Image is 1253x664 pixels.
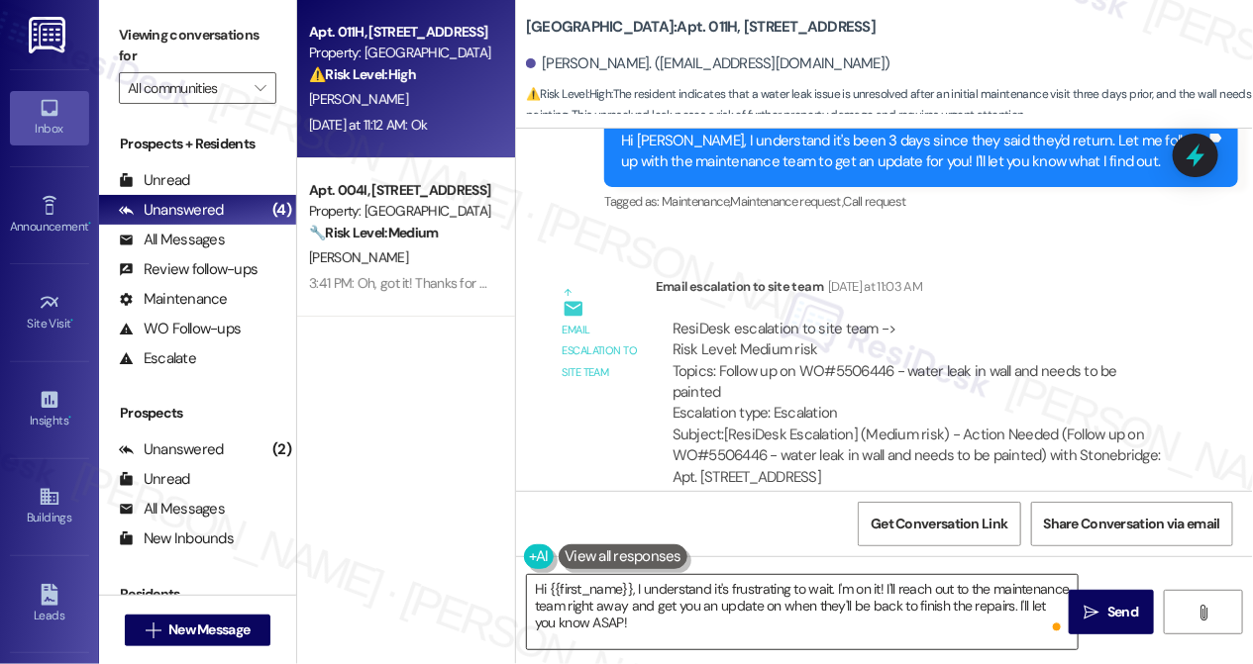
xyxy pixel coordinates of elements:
[309,116,428,134] div: [DATE] at 11:12 AM: Ok
[119,499,225,520] div: All Messages
[309,201,492,222] div: Property: [GEOGRAPHIC_DATA]
[99,584,296,605] div: Residents
[99,134,296,154] div: Prospects + Residents
[119,259,258,280] div: Review follow-ups
[146,622,160,638] i: 
[656,276,1180,304] div: Email escalation to site team
[168,619,250,640] span: New Message
[309,224,438,241] strong: 🔧 Risk Level: Medium
[10,286,89,339] a: Site Visit •
[119,439,224,460] div: Unanswered
[1107,602,1138,622] span: Send
[673,425,1163,488] div: Subject: [ResiDesk Escalation] (Medium risk) - Action Needed (Follow up on WO#5506446 - water lea...
[662,193,730,210] span: Maintenance ,
[309,65,416,83] strong: ⚠️ Risk Level: High
[1044,514,1220,534] span: Share Conversation via email
[10,480,89,533] a: Buildings
[119,20,276,72] label: Viewing conversations for
[88,217,91,231] span: •
[858,502,1020,546] button: Get Conversation Link
[267,195,296,226] div: (4)
[1085,605,1099,620] i: 
[267,434,296,465] div: (2)
[119,289,228,310] div: Maintenance
[309,22,492,43] div: Apt. 011H, [STREET_ADDRESS]
[71,314,74,328] span: •
[823,276,922,297] div: [DATE] at 11:03 AM
[844,193,906,210] span: Call request
[563,320,640,383] div: Email escalation to site team
[29,17,69,53] img: ResiDesk Logo
[673,319,1163,425] div: ResiDesk escalation to site team -> Risk Level: Medium risk Topics: Follow up on WO#5506446 - wat...
[99,403,296,424] div: Prospects
[309,90,408,108] span: [PERSON_NAME]
[119,170,190,191] div: Unread
[128,72,245,104] input: All communities
[119,319,241,339] div: WO Follow-ups
[68,411,71,425] span: •
[621,131,1206,173] div: Hi [PERSON_NAME], I understand it's been 3 days since they said they'd return. Let me follow up w...
[125,615,271,646] button: New Message
[119,469,190,490] div: Unread
[255,80,265,96] i: 
[10,578,89,631] a: Leads
[1196,605,1210,620] i: 
[119,348,196,369] div: Escalate
[526,53,890,74] div: [PERSON_NAME]. ([EMAIL_ADDRESS][DOMAIN_NAME])
[871,514,1007,534] span: Get Conversation Link
[604,187,1238,216] div: Tagged as:
[1069,590,1154,634] button: Send
[309,43,492,63] div: Property: [GEOGRAPHIC_DATA]
[527,575,1078,649] textarea: To enrich screen reader interactions, please activate Accessibility in Grammarly extension settings
[309,180,492,201] div: Apt. 004I, [STREET_ADDRESS]
[526,84,1253,127] span: : The resident indicates that a water leak issue is unresolved after an initial maintenance visit...
[10,91,89,144] a: Inbox
[526,86,611,102] strong: ⚠️ Risk Level: High
[119,200,224,221] div: Unanswered
[1031,502,1233,546] button: Share Conversation via email
[309,274,1068,292] div: 3:41 PM: Oh, got it! Thanks for clarifying. If you happen to have any other property-related conc...
[119,230,225,250] div: All Messages
[10,383,89,436] a: Insights •
[309,248,408,266] span: [PERSON_NAME]
[526,17,876,38] b: [GEOGRAPHIC_DATA]: Apt. 011H, [STREET_ADDRESS]
[731,193,844,210] span: Maintenance request ,
[119,528,234,549] div: New Inbounds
